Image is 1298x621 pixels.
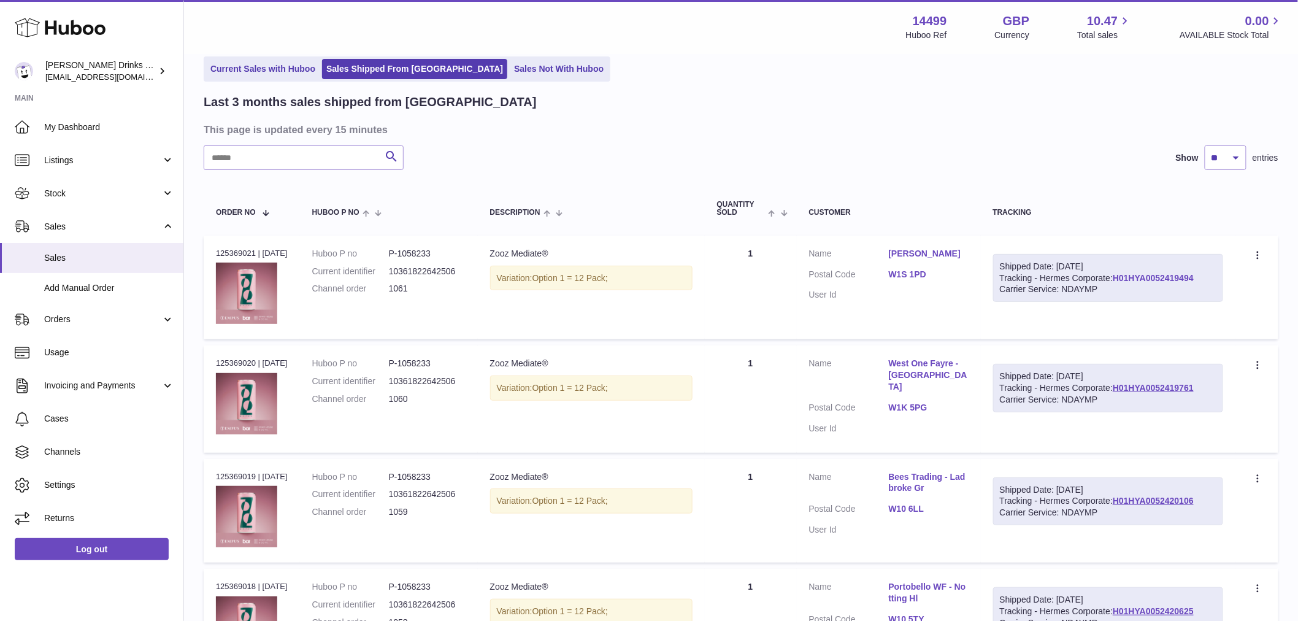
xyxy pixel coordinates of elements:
[1113,273,1194,283] a: H01HYA0052419494
[705,236,797,339] td: 1
[532,606,608,616] span: Option 1 = 12 Pack;
[389,358,466,369] dd: P-1058233
[204,123,1275,136] h3: This page is updated every 15 minutes
[913,13,947,29] strong: 14499
[490,248,693,260] div: Zooz Mediate®
[312,581,389,593] dt: Huboo P no
[389,488,466,500] dd: 10361822642506
[312,358,389,369] dt: Huboo P no
[1087,13,1118,29] span: 10.47
[312,599,389,611] dt: Current identifier
[44,188,161,199] span: Stock
[312,209,359,217] span: Huboo P no
[809,471,889,498] dt: Name
[389,506,466,518] dd: 1059
[993,254,1223,303] div: Tracking - Hermes Corporate:
[389,599,466,611] dd: 10361822642506
[809,423,889,434] dt: User Id
[204,94,537,110] h2: Last 3 months sales shipped from [GEOGRAPHIC_DATA]
[216,248,288,259] div: 125369021 | [DATE]
[206,59,320,79] a: Current Sales with Huboo
[490,266,693,291] div: Variation:
[995,29,1030,41] div: Currency
[312,376,389,387] dt: Current identifier
[889,269,969,280] a: W1S 1PD
[1245,13,1269,29] span: 0.00
[1000,371,1216,382] div: Shipped Date: [DATE]
[389,266,466,277] dd: 10361822642506
[490,471,693,483] div: Zooz Mediate®
[490,209,540,217] span: Description
[490,488,693,514] div: Variation:
[312,506,389,518] dt: Channel order
[809,358,889,396] dt: Name
[1180,13,1283,41] a: 0.00 AVAILABLE Stock Total
[389,581,466,593] dd: P-1058233
[490,358,693,369] div: Zooz Mediate®
[389,283,466,295] dd: 1061
[389,248,466,260] dd: P-1058233
[1113,606,1194,616] a: H01HYA0052420625
[312,248,389,260] dt: Huboo P no
[1180,29,1283,41] span: AVAILABLE Stock Total
[44,512,174,524] span: Returns
[216,581,288,592] div: 125369018 | [DATE]
[809,581,889,607] dt: Name
[532,383,608,393] span: Option 1 = 12 Pack;
[1003,13,1029,29] strong: GBP
[44,347,174,358] span: Usage
[889,248,969,260] a: [PERSON_NAME]
[216,263,277,324] img: MEDIATE_1_68be7b9d-234d-4eb2-b0ee-639b03038b08.png
[44,479,174,491] span: Settings
[322,59,507,79] a: Sales Shipped From [GEOGRAPHIC_DATA]
[906,29,947,41] div: Huboo Ref
[1000,394,1216,406] div: Carrier Service: NDAYMP
[809,402,889,417] dt: Postal Code
[216,209,256,217] span: Order No
[44,221,161,233] span: Sales
[889,581,969,604] a: Portobello WF - Notting Hl
[1113,383,1194,393] a: H01HYA0052419761
[44,282,174,294] span: Add Manual Order
[44,380,161,391] span: Invoicing and Payments
[993,477,1223,526] div: Tracking - Hermes Corporate:
[389,471,466,483] dd: P-1058233
[1000,484,1216,496] div: Shipped Date: [DATE]
[44,413,174,425] span: Cases
[532,496,608,506] span: Option 1 = 12 Pack;
[510,59,608,79] a: Sales Not With Huboo
[705,345,797,452] td: 1
[1176,152,1199,164] label: Show
[44,121,174,133] span: My Dashboard
[532,273,608,283] span: Option 1 = 12 Pack;
[490,376,693,401] div: Variation:
[312,488,389,500] dt: Current identifier
[809,248,889,263] dt: Name
[1000,261,1216,272] div: Shipped Date: [DATE]
[1000,507,1216,519] div: Carrier Service: NDAYMP
[312,266,389,277] dt: Current identifier
[809,269,889,283] dt: Postal Code
[1077,13,1132,41] a: 10.47 Total sales
[389,376,466,387] dd: 10361822642506
[15,538,169,560] a: Log out
[216,373,277,434] img: MEDIATE_1_68be7b9d-234d-4eb2-b0ee-639b03038b08.png
[44,314,161,325] span: Orders
[809,289,889,301] dt: User Id
[44,155,161,166] span: Listings
[44,252,174,264] span: Sales
[993,364,1223,412] div: Tracking - Hermes Corporate:
[45,72,180,82] span: [EMAIL_ADDRESS][DOMAIN_NAME]
[216,471,288,482] div: 125369019 | [DATE]
[889,358,969,393] a: West One Fayre - [GEOGRAPHIC_DATA]
[1113,496,1194,506] a: H01HYA0052420106
[1077,29,1132,41] span: Total sales
[1000,283,1216,295] div: Carrier Service: NDAYMP
[809,209,969,217] div: Customer
[44,446,174,458] span: Channels
[809,503,889,518] dt: Postal Code
[389,393,466,405] dd: 1060
[45,60,156,83] div: [PERSON_NAME] Drinks LTD (t/a Zooz)
[809,524,889,536] dt: User Id
[216,486,277,547] img: MEDIATE_1_68be7b9d-234d-4eb2-b0ee-639b03038b08.png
